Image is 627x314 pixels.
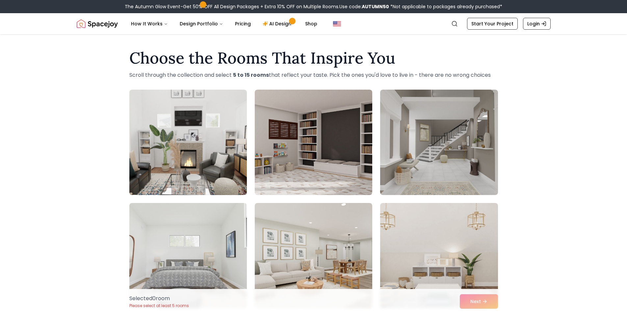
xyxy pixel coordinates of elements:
a: Login [523,18,551,30]
p: Selected 0 room [129,295,189,302]
nav: Main [126,17,323,30]
span: Use code: [339,3,389,10]
div: The Autumn Glow Event-Get 50% OFF All Design Packages + Extra 10% OFF on Multiple Rooms. [125,3,502,10]
img: Spacejoy Logo [77,17,118,30]
img: Room room-3 [380,90,498,195]
p: Please select at least 5 rooms [129,303,189,308]
img: Room room-1 [129,90,247,195]
img: Room room-4 [129,203,247,308]
img: United States [333,20,341,28]
a: Shop [300,17,323,30]
h1: Choose the Rooms That Inspire You [129,50,498,66]
img: Room room-2 [255,90,372,195]
img: Room room-6 [380,203,498,308]
nav: Global [77,13,551,34]
a: Pricing [230,17,256,30]
button: How It Works [126,17,173,30]
p: Scroll through the collection and select that reflect your taste. Pick the ones you'd love to liv... [129,71,498,79]
a: Spacejoy [77,17,118,30]
a: AI Design [257,17,299,30]
img: Room room-5 [255,203,372,308]
b: AUTUMN50 [362,3,389,10]
span: *Not applicable to packages already purchased* [389,3,502,10]
button: Design Portfolio [174,17,228,30]
strong: 5 to 15 rooms [233,71,269,79]
a: Start Your Project [467,18,518,30]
